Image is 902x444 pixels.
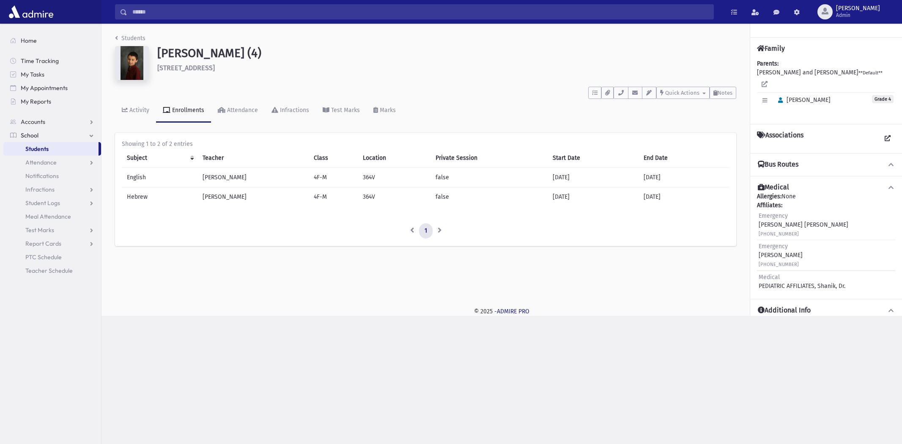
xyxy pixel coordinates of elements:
[497,308,529,315] a: ADMIRE PRO
[197,187,309,207] td: [PERSON_NAME]
[3,196,101,210] a: Student Logs
[25,172,59,180] span: Notifications
[758,183,789,192] h4: Medical
[3,223,101,237] a: Test Marks
[3,250,101,264] a: PTC Schedule
[25,226,54,234] span: Test Marks
[757,44,785,52] h4: Family
[759,274,780,281] span: Medical
[759,243,788,250] span: Emergency
[757,183,895,192] button: Medical
[25,213,71,220] span: Meal Attendance
[757,202,782,209] b: Affiliates:
[309,187,358,207] td: 4F-M
[757,193,781,200] b: Allergies:
[21,37,37,44] span: Home
[309,168,358,187] td: 4F-M
[757,192,895,292] div: None
[774,96,831,104] span: [PERSON_NAME]
[880,131,895,146] a: View all Associations
[548,148,638,168] th: Start Date
[710,87,736,99] button: Notes
[25,253,62,261] span: PTC Schedule
[718,90,732,96] span: Notes
[759,231,799,237] small: [PHONE_NUMBER]
[430,148,548,168] th: Private Session
[757,160,895,169] button: Bus Routes
[639,187,729,207] td: [DATE]
[639,168,729,187] td: [DATE]
[197,168,309,187] td: [PERSON_NAME]
[25,159,57,166] span: Attendance
[836,12,880,19] span: Admin
[115,35,145,42] a: Students
[3,115,101,129] a: Accounts
[358,168,430,187] td: 364V
[757,59,895,117] div: [PERSON_NAME] and [PERSON_NAME]
[757,60,779,67] b: Parents:
[358,148,430,168] th: Location
[128,107,149,114] div: Activity
[265,99,316,123] a: Infractions
[3,34,101,47] a: Home
[316,99,367,123] a: Test Marks
[358,187,430,207] td: 364V
[757,306,895,315] button: Additional Info
[548,168,638,187] td: [DATE]
[3,129,101,142] a: School
[122,187,197,207] td: Hebrew
[127,4,713,19] input: Search
[872,95,894,103] span: Grade 4
[115,34,145,46] nav: breadcrumb
[3,183,101,196] a: Infractions
[378,107,396,114] div: Marks
[367,99,403,123] a: Marks
[759,273,845,291] div: PEDIATRIC AFFILIATES, Shanik, Dr.
[211,99,265,123] a: Attendance
[170,107,204,114] div: Enrollments
[419,223,433,238] a: 1
[759,242,803,269] div: [PERSON_NAME]
[3,156,101,169] a: Attendance
[3,142,99,156] a: Students
[225,107,258,114] div: Attendance
[3,264,101,277] a: Teacher Schedule
[665,90,699,96] span: Quick Actions
[21,71,44,78] span: My Tasks
[157,46,736,60] h1: [PERSON_NAME] (4)
[3,68,101,81] a: My Tasks
[157,64,736,72] h6: [STREET_ADDRESS]
[156,99,211,123] a: Enrollments
[639,148,729,168] th: End Date
[25,145,49,153] span: Students
[115,99,156,123] a: Activity
[278,107,309,114] div: Infractions
[759,212,788,219] span: Emergency
[3,210,101,223] a: Meal Attendance
[656,87,710,99] button: Quick Actions
[25,199,60,207] span: Student Logs
[21,98,51,105] span: My Reports
[3,169,101,183] a: Notifications
[757,131,803,146] h4: Associations
[197,148,309,168] th: Teacher
[21,84,68,92] span: My Appointments
[3,54,101,68] a: Time Tracking
[3,81,101,95] a: My Appointments
[759,211,848,238] div: [PERSON_NAME] [PERSON_NAME]
[759,262,799,267] small: [PHONE_NUMBER]
[764,315,775,330] a: Edit
[758,160,798,169] h4: Bus Routes
[21,118,45,126] span: Accounts
[122,148,197,168] th: Subject
[21,57,59,65] span: Time Tracking
[430,187,548,207] td: false
[836,5,880,12] span: [PERSON_NAME]
[25,240,61,247] span: Report Cards
[115,307,888,316] div: © 2025 -
[758,306,811,315] h4: Additional Info
[329,107,360,114] div: Test Marks
[25,186,55,193] span: Infractions
[122,168,197,187] td: English
[548,187,638,207] td: [DATE]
